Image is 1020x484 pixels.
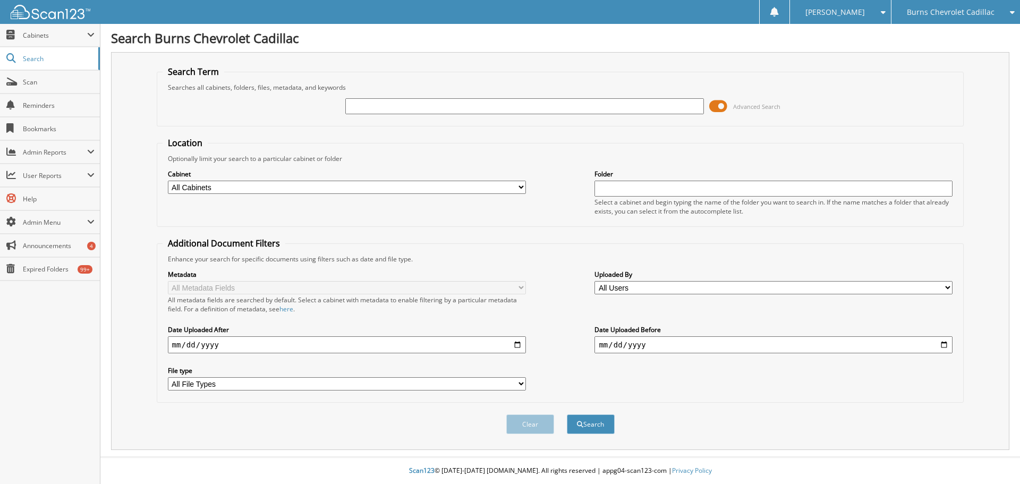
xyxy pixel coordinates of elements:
label: Date Uploaded Before [594,325,953,334]
span: Admin Menu [23,218,87,227]
input: end [594,336,953,353]
iframe: Chat Widget [967,433,1020,484]
label: Uploaded By [594,270,953,279]
span: Burns Chevrolet Cadillac [907,9,994,15]
span: Help [23,194,95,203]
span: Announcements [23,241,95,250]
span: Scan [23,78,95,87]
legend: Search Term [163,66,224,78]
div: Optionally limit your search to a particular cabinet or folder [163,154,958,163]
span: Cabinets [23,31,87,40]
h1: Search Burns Chevrolet Cadillac [111,29,1009,47]
button: Clear [506,414,554,434]
img: scan123-logo-white.svg [11,5,90,19]
div: Searches all cabinets, folders, files, metadata, and keywords [163,83,958,92]
label: File type [168,366,526,375]
label: Folder [594,169,953,179]
label: Metadata [168,270,526,279]
div: Select a cabinet and begin typing the name of the folder you want to search in. If the name match... [594,198,953,216]
span: Expired Folders [23,265,95,274]
span: Search [23,54,93,63]
input: start [168,336,526,353]
button: Search [567,414,615,434]
div: All metadata fields are searched by default. Select a cabinet with metadata to enable filtering b... [168,295,526,313]
span: [PERSON_NAME] [805,9,865,15]
span: User Reports [23,171,87,180]
a: here [279,304,293,313]
label: Date Uploaded After [168,325,526,334]
div: 4 [87,242,96,250]
span: Admin Reports [23,148,87,157]
a: Privacy Policy [672,466,712,475]
div: Enhance your search for specific documents using filters such as date and file type. [163,254,958,264]
legend: Additional Document Filters [163,237,285,249]
span: Bookmarks [23,124,95,133]
span: Reminders [23,101,95,110]
legend: Location [163,137,208,149]
span: Advanced Search [733,103,780,111]
label: Cabinet [168,169,526,179]
div: © [DATE]-[DATE] [DOMAIN_NAME]. All rights reserved | appg04-scan123-com | [100,458,1020,484]
div: 99+ [78,265,92,274]
span: Scan123 [409,466,435,475]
